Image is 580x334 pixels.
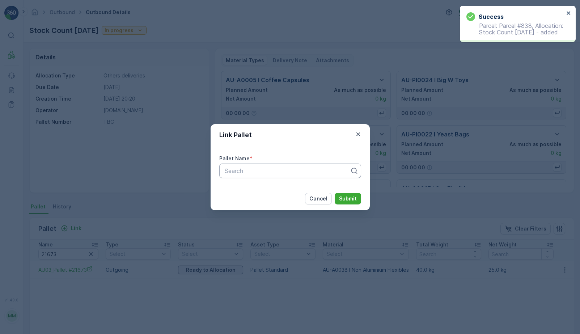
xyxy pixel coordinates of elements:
[305,193,332,204] button: Cancel
[335,193,361,204] button: Submit
[219,130,252,140] p: Link Pallet
[466,22,564,35] p: Parcel: Parcel #838, Allocation: Stock Count [DATE] - added
[566,10,571,17] button: close
[225,166,350,175] p: Search
[479,12,504,21] h3: Success
[219,155,250,161] label: Pallet Name
[339,195,357,202] p: Submit
[309,195,327,202] p: Cancel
